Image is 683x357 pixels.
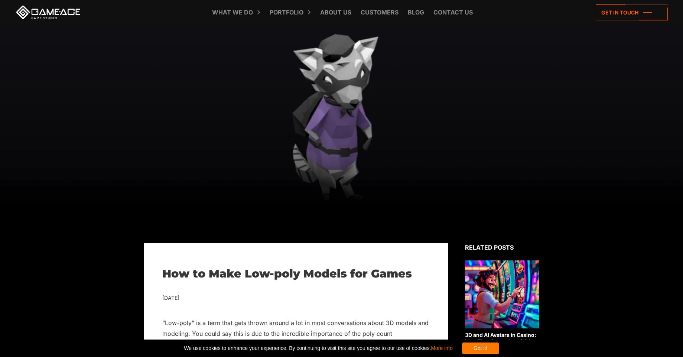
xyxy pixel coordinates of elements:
h1: How to Make Low-poly Models for Games [162,267,430,280]
a: Get in touch [596,4,668,20]
div: Related posts [465,243,539,252]
a: 3D and AI Avatars in Casino: How They Boost Acquisition, Retention, and Time-on-Device [465,260,539,357]
div: Got it! [462,343,499,354]
span: We use cookies to enhance your experience. By continuing to visit this site you agree to our use ... [184,343,452,354]
img: Related [465,260,539,328]
a: More info [431,345,452,351]
div: [DATE] [162,293,430,303]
